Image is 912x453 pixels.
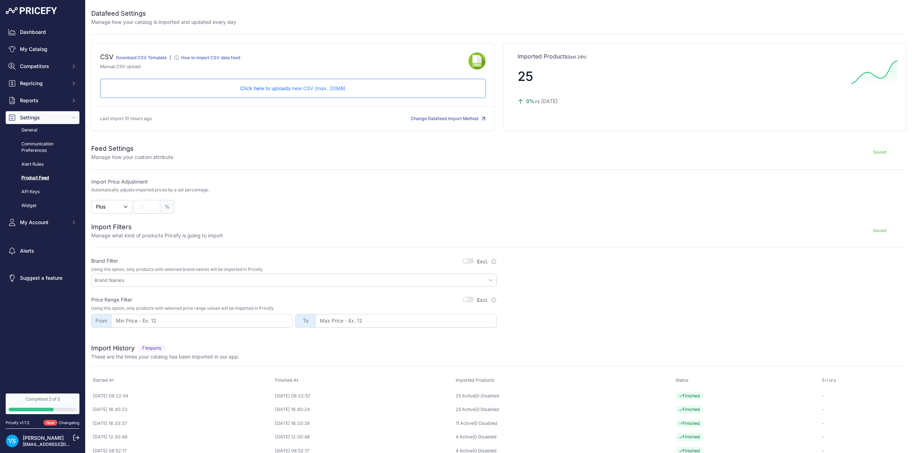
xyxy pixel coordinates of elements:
td: [DATE] 16:33:37 [91,417,274,431]
span: Errors [822,377,836,383]
button: My Account [6,216,79,229]
div: How to import CSV data feed [181,55,240,61]
label: Brand Filter [91,257,118,264]
div: Pricefy v1.7.2 [6,420,30,426]
p: Automatically adjusts imported prices by a set percentage. [91,187,209,193]
a: Communication Preferences [6,138,79,157]
a: 0 Disabled [477,407,499,412]
a: General [6,124,79,137]
a: 11 Active [456,421,473,426]
td: [DATE] 16:33:38 [274,417,454,431]
a: Widget [6,200,79,212]
span: Finished [675,433,704,441]
p: - [822,434,905,441]
div: Completed 2 of 3 [9,396,77,402]
span: Repricing [20,80,67,87]
p: Using this option, only products with selected price range values will be imported in Pricefy [91,305,497,311]
span: Settings [20,114,67,121]
p: Imported Products [518,52,892,61]
span: From [91,314,111,328]
td: | [454,403,674,417]
p: Manual CSV upload [100,63,468,70]
p: These are the times your catalog has been imported in our app. [91,353,239,360]
span: Finished [675,406,704,414]
span: 25 [518,68,533,84]
button: Change Datafeed Import Method [411,115,486,122]
td: [DATE] 16:40:23 [91,403,274,417]
a: Alerts [6,244,79,257]
a: Completed 2 of 3 [6,393,79,414]
a: 0 Disabled [474,434,497,439]
a: 0 Disabled [475,421,497,426]
label: Import Price Adjustment [91,178,497,185]
span: Finished [675,392,704,400]
a: [EMAIL_ADDRESS][DOMAIN_NAME] [23,442,97,447]
span: Reports [20,97,67,104]
span: 7 Imports [138,344,166,352]
a: Product Feed [6,172,79,184]
div: CSV [100,52,113,63]
a: Dashboard [6,26,79,38]
td: [DATE] 08:22:54 [91,389,274,403]
p: - [822,393,905,400]
span: Click here to upload [240,85,288,91]
a: 4 Active [456,434,473,439]
span: Competitors [20,63,67,70]
button: Competitors [6,60,79,73]
span: To [295,314,315,328]
p: vs [DATE] [518,98,845,105]
span: Finished [675,419,704,428]
a: 25 Active [456,407,475,412]
p: Last import 10 Hours ago [100,115,152,122]
a: Download CSV Template [116,55,167,60]
p: Manage how your catalog is imported and updated every day [91,19,236,26]
p: - [822,420,905,427]
td: [DATE] 12:30:46 [91,430,274,444]
td: [DATE] 08:22:57 [274,389,454,403]
img: Pricefy Logo [6,7,57,14]
a: [PERSON_NAME] [23,435,64,441]
p: a new CSV (max. 20MB) [106,85,480,92]
h2: Datafeed Settings [91,9,236,19]
a: 0 Disabled [477,393,499,398]
a: My Catalog [6,43,79,56]
span: % [160,200,174,213]
button: Settings [6,111,79,124]
button: Repricing [6,77,79,90]
a: Suggest a feature [6,272,79,284]
h2: Feed Settings [91,144,173,154]
button: Reports [6,94,79,107]
a: 25 Active [456,393,475,398]
span: New [43,420,57,426]
a: Changelog [59,420,79,425]
p: - [822,406,905,413]
p: Manage how your custom attribute [91,154,173,161]
div: | [170,55,171,63]
td: | [454,430,674,444]
nav: Sidebar [6,26,79,385]
span: Imported Products [456,377,494,383]
span: My Account [20,219,67,226]
td: [DATE] 16:40:24 [274,403,454,417]
span: Finished At [275,377,298,383]
a: How to import CSV data feed [174,56,240,62]
h2: Import History [91,343,135,353]
input: Min Price - Ex. 12 [111,314,292,328]
td: [DATE] 12:30:46 [274,430,454,444]
label: Excl. [477,258,497,265]
p: Using this option, only products with selected brand names will be imported in Pricefy. [91,267,497,272]
button: Saved [853,146,906,158]
button: Saved [853,225,906,236]
input: 22 [134,200,160,213]
label: Excl. [477,297,497,304]
td: | [454,417,674,431]
span: Status [675,377,689,383]
span: Started At [93,377,114,383]
input: Max Price - Ex. 12 [315,314,497,328]
p: Manage what kind of products Pricefy is going to import [91,232,223,239]
label: Price Range Filter [91,296,132,303]
span: 0% [526,98,534,104]
td: | [454,389,674,403]
h2: Import Filters [91,222,223,232]
a: API Keys [6,186,79,198]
